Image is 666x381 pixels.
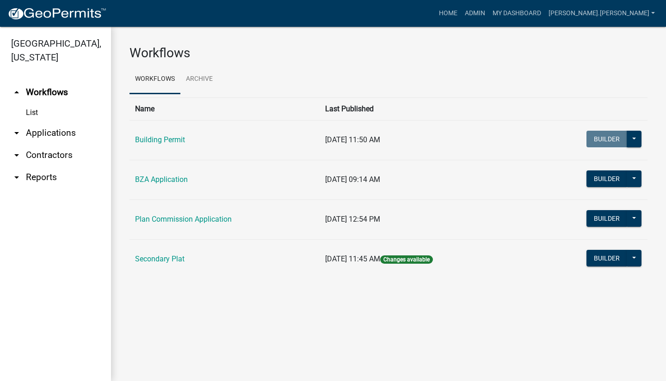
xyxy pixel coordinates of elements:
button: Builder [586,170,627,187]
button: Builder [586,131,627,147]
button: Builder [586,250,627,266]
i: arrow_drop_up [11,87,22,98]
a: Plan Commission Application [135,215,232,224]
a: BZA Application [135,175,188,184]
a: Home [435,5,461,22]
span: [DATE] 11:45 AM [325,254,380,263]
span: [DATE] 11:50 AM [325,135,380,144]
span: [DATE] 09:14 AM [325,175,380,184]
a: Admin [461,5,489,22]
th: Name [129,97,320,120]
h3: Workflows [129,45,647,61]
button: Builder [586,210,627,227]
th: Last Published [320,97,530,120]
a: Archive [180,65,218,94]
a: Building Permit [135,135,185,144]
span: Changes available [380,255,433,264]
a: Workflows [129,65,180,94]
i: arrow_drop_down [11,127,22,139]
a: [PERSON_NAME].[PERSON_NAME] [545,5,659,22]
a: My Dashboard [489,5,545,22]
span: [DATE] 12:54 PM [325,215,380,224]
i: arrow_drop_down [11,172,22,183]
a: Secondary Plat [135,254,185,263]
i: arrow_drop_down [11,150,22,161]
